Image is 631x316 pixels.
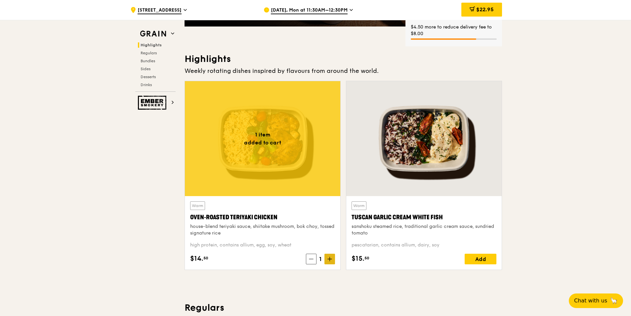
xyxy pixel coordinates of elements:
[465,254,496,264] div: Add
[352,242,496,248] div: pescatarian, contains allium, dairy, soy
[316,254,324,264] span: 1
[138,7,182,14] span: [STREET_ADDRESS]
[190,254,203,264] span: $14.
[352,254,364,264] span: $15.
[185,66,502,76] div: Weekly rotating dishes inspired by flavours from around the world.
[352,213,496,222] div: Tuscan Garlic Cream White Fish
[352,201,366,210] div: Warm
[411,24,497,37] div: $4.50 more to reduce delivery fee to $8.00
[190,242,335,248] div: high protein, contains allium, egg, soy, wheat
[185,302,502,314] h3: Regulars
[141,67,150,71] span: Sides
[190,213,335,222] div: Oven‑Roasted Teriyaki Chicken
[610,297,618,305] span: 🦙
[141,82,152,87] span: Drinks
[203,255,208,261] span: 50
[476,6,494,13] span: $22.95
[185,53,502,65] h3: Highlights
[141,51,157,55] span: Regulars
[569,293,623,308] button: Chat with us🦙
[141,59,155,63] span: Bundles
[574,297,607,305] span: Chat with us
[352,223,496,237] div: sanshoku steamed rice, traditional garlic cream sauce, sundried tomato
[364,255,369,261] span: 50
[271,7,348,14] span: [DATE], Mon at 11:30AM–12:30PM
[190,223,335,237] div: house-blend teriyaki sauce, shiitake mushroom, bok choy, tossed signature rice
[141,75,156,79] span: Desserts
[138,28,168,40] img: Grain web logo
[138,96,168,110] img: Ember Smokery web logo
[141,43,162,47] span: Highlights
[190,201,205,210] div: Warm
